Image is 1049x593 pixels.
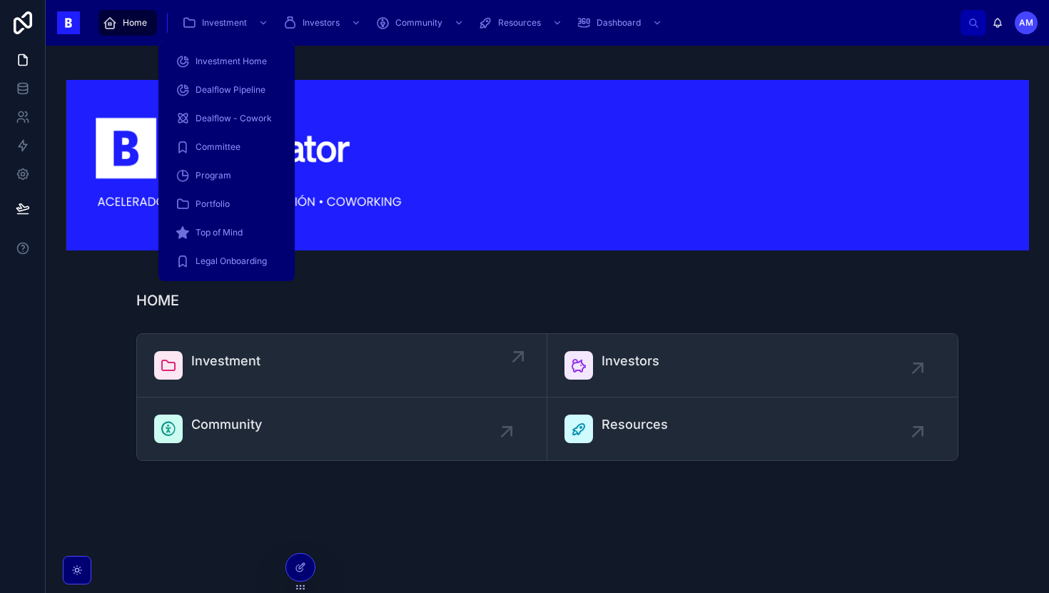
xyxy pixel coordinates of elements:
[91,7,961,39] div: scrollable content
[137,397,547,460] a: Community
[474,10,569,36] a: Resources
[167,220,286,245] a: Top of Mind
[136,290,179,310] h1: HOME
[167,77,286,103] a: Dealflow Pipeline
[167,49,286,74] a: Investment Home
[167,191,286,217] a: Portfolio
[303,17,340,29] span: Investors
[98,10,157,36] a: Home
[602,415,668,435] span: Resources
[371,10,471,36] a: Community
[1019,17,1033,29] span: AM
[167,134,286,160] a: Committee
[167,106,286,131] a: Dealflow - Cowork
[196,141,240,153] span: Committee
[547,397,958,460] a: Resources
[572,10,669,36] a: Dashboard
[196,56,267,67] span: Investment Home
[167,163,286,188] a: Program
[66,80,1029,250] img: 18445-Captura-de-Pantalla-2024-03-07-a-las-17.49.44.png
[196,198,230,210] span: Portfolio
[547,334,958,397] a: Investors
[202,17,247,29] span: Investment
[196,84,265,96] span: Dealflow Pipeline
[395,17,442,29] span: Community
[196,227,243,238] span: Top of Mind
[196,113,272,124] span: Dealflow - Cowork
[498,17,541,29] span: Resources
[196,255,267,267] span: Legal Onboarding
[602,351,659,371] span: Investors
[191,351,260,371] span: Investment
[597,17,641,29] span: Dashboard
[137,334,547,397] a: Investment
[278,10,368,36] a: Investors
[191,415,262,435] span: Community
[123,17,147,29] span: Home
[57,11,80,34] img: App logo
[196,170,231,181] span: Program
[178,10,275,36] a: Investment
[167,248,286,274] a: Legal Onboarding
